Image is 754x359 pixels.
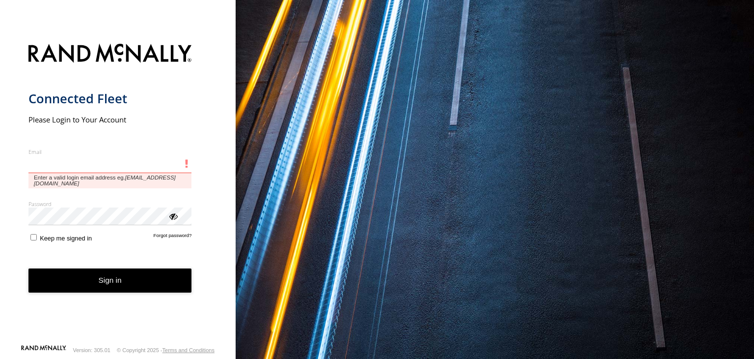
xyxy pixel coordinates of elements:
h1: Connected Fleet [28,90,192,107]
a: Terms and Conditions [162,347,215,353]
label: Email [28,148,192,155]
span: Enter a valid login email address eg. [28,173,192,188]
div: Version: 305.01 [73,347,110,353]
h2: Please Login to Your Account [28,115,192,124]
div: ViewPassword [168,211,178,221]
label: Password [28,200,192,208]
form: main [28,38,208,344]
span: Keep me signed in [40,235,92,242]
img: Rand McNally [28,42,192,67]
em: [EMAIL_ADDRESS][DOMAIN_NAME] [34,175,176,186]
div: © Copyright 2025 - [117,347,215,353]
a: Forgot password? [154,233,192,242]
input: Keep me signed in [30,234,37,240]
a: Visit our Website [21,345,66,355]
button: Sign in [28,269,192,293]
